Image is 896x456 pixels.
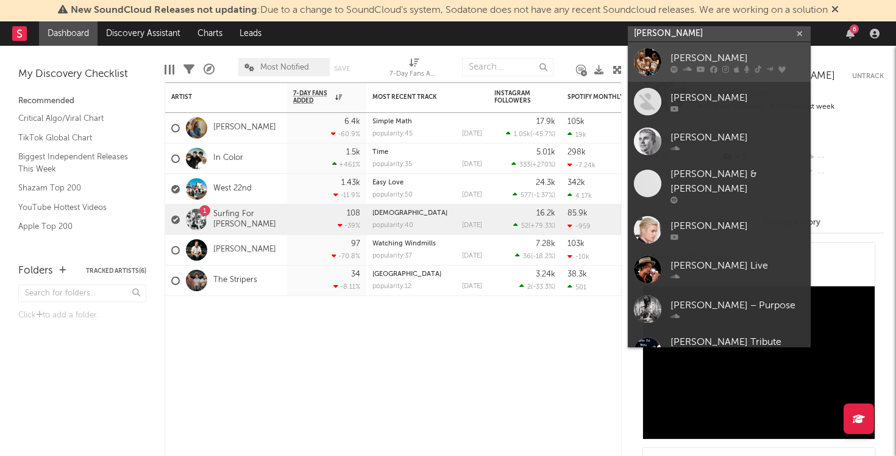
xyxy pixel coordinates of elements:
div: 298k [567,148,586,156]
a: Shazam Top 200 [18,181,134,195]
div: [DATE] [462,131,482,137]
a: [PERSON_NAME] [628,42,811,82]
div: 501 [567,283,586,291]
a: [PERSON_NAME] [628,210,811,250]
div: [DATE] [462,253,482,259]
div: ( ) [519,283,555,291]
span: : Due to a change to SoundCloud's system, Sodatone does not have any recent Soundcloud releases. ... [71,5,828,15]
a: [PERSON_NAME] [213,123,276,133]
div: 24.3k [536,179,555,187]
div: 103k [567,240,585,248]
div: Spotify Monthly Listeners [567,93,659,101]
div: ( ) [515,252,555,260]
div: +461 % [332,161,360,168]
a: Time [372,149,388,156]
a: West 22nd [213,184,252,194]
div: Artist [171,93,263,101]
input: Search for folders... [18,284,146,302]
span: 333 [519,162,530,168]
a: Easy Love [372,179,404,186]
div: 85.9k [567,209,588,217]
div: Time [372,149,482,156]
div: 19k [567,131,586,139]
div: 38.3k [567,270,587,278]
span: 1.05k [514,131,530,138]
a: TikTok Global Chart [18,131,134,145]
div: [DATE] [462,222,482,229]
div: [PERSON_NAME] Live [670,258,805,273]
div: [DATE] [462,192,482,198]
span: 36 [523,253,531,260]
div: ( ) [513,191,555,199]
div: Most Recent Track [372,93,464,101]
div: Filters [183,52,194,87]
a: [PERSON_NAME] [628,121,811,161]
div: Instagram Followers [494,90,537,104]
div: Click to add a folder. [18,308,146,323]
span: Dismiss [831,5,839,15]
input: Search... [462,58,553,76]
div: 34 [351,270,360,278]
a: [PERSON_NAME] [213,245,276,255]
span: 2 [527,284,531,291]
button: 6 [846,29,855,38]
a: Critical Algo/Viral Chart [18,112,134,125]
div: -959 [567,222,591,230]
span: -33.3 % [533,284,553,291]
span: -45.7 % [532,131,553,138]
a: Biggest Independent Releases This Week [18,150,134,175]
a: [PERSON_NAME] Live [628,250,811,289]
div: popularity: 35 [372,161,412,168]
div: popularity: 50 [372,192,413,198]
div: 6.4k [344,118,360,126]
span: -1.37 % [533,192,553,199]
div: [PERSON_NAME] [670,51,805,65]
div: -60.9 % [331,130,360,138]
div: -39 % [338,222,360,230]
span: +79.3 % [530,223,553,230]
div: A&R Pipeline [204,52,215,87]
a: [PERSON_NAME] – Purpose [628,289,811,329]
div: ( ) [506,130,555,138]
a: Leads [231,21,270,46]
a: Charts [189,21,231,46]
div: Summer Street [372,271,482,278]
div: 7.28k [536,240,555,248]
div: popularity: 37 [372,253,412,259]
div: -70.8 % [332,252,360,260]
div: -7.24k [567,161,596,169]
div: -8.11 % [333,283,360,291]
div: popularity: 12 [372,283,411,290]
a: Apple Top 200 [18,220,134,233]
div: 7-Day Fans Added (7-Day Fans Added) [389,67,438,82]
div: 97 [351,240,360,248]
span: +270 % [532,162,553,168]
div: 108 [347,209,360,217]
a: Spotify Track Velocity Chart [18,239,134,253]
button: Save [334,65,350,72]
span: Most Notified [260,63,309,71]
div: 6 [850,24,859,34]
a: [PERSON_NAME] Tribute Team [628,329,811,378]
div: Watching Windmills [372,241,482,247]
div: 1.43k [341,179,360,187]
div: Recommended [18,94,146,109]
a: Dashboard [39,21,98,46]
div: Simple Math [372,118,482,125]
div: popularity: 45 [372,131,413,137]
button: Tracked Artists(6) [86,268,146,274]
span: 7-Day Fans Added [293,90,332,104]
a: [PERSON_NAME] [628,82,811,121]
div: -- [803,150,884,165]
div: [DATE] [462,283,482,290]
div: ( ) [511,161,555,168]
span: 52 [521,223,528,230]
div: [PERSON_NAME] – Purpose [670,298,805,313]
div: [PERSON_NAME] [670,130,805,145]
a: [GEOGRAPHIC_DATA] [372,271,441,278]
a: Watching Windmills [372,241,436,247]
div: popularity: 40 [372,222,413,229]
div: [PERSON_NAME] [670,219,805,233]
button: Untrack [852,70,884,82]
div: 1.5k [346,148,360,156]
